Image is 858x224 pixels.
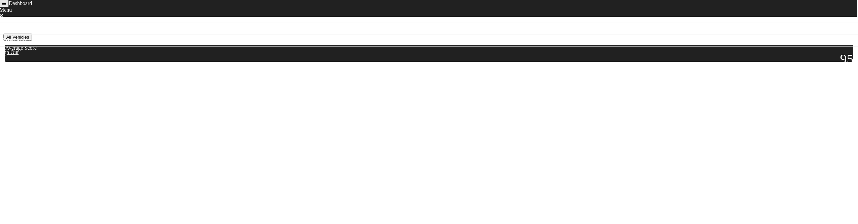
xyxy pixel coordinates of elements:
span: Dashboard [9,0,32,6]
div: Congratulations on your outstanding driver management! Your team had no severe issues! [316,78,527,98]
div: 95 [838,51,853,67]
